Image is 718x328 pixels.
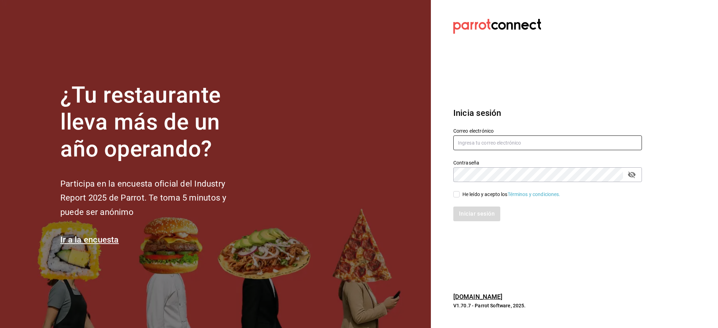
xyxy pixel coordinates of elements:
[453,302,642,309] p: V1.70.7 - Parrot Software, 2025.
[60,235,119,245] a: Ir a la encuesta
[626,169,638,181] button: passwordField
[453,135,642,150] input: Ingresa tu correo electrónico
[60,177,250,219] h2: Participa en la encuesta oficial del Industry Report 2025 de Parrot. Te toma 5 minutos y puede se...
[453,128,642,133] label: Correo electrónico
[462,191,561,198] div: He leído y acepto los
[60,82,250,162] h1: ¿Tu restaurante lleva más de un año operando?
[508,191,561,197] a: Términos y condiciones.
[453,160,642,165] label: Contraseña
[453,293,503,300] a: [DOMAIN_NAME]
[453,107,642,119] h3: Inicia sesión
